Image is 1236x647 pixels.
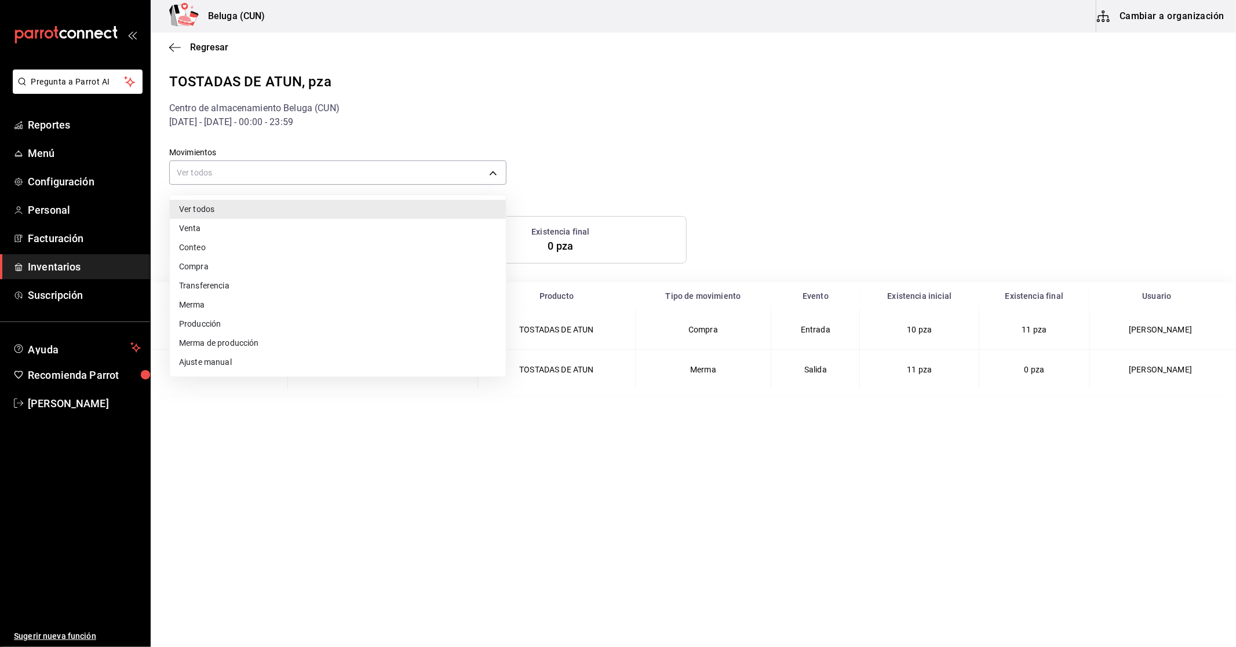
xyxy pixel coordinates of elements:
[170,238,506,257] li: Conteo
[170,334,506,353] li: Merma de producción
[170,276,506,295] li: Transferencia
[170,295,506,315] li: Merma
[170,315,506,334] li: Producción
[170,200,506,219] li: Ver todos
[170,257,506,276] li: Compra
[170,219,506,238] li: Venta
[170,353,506,372] li: Ajuste manual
